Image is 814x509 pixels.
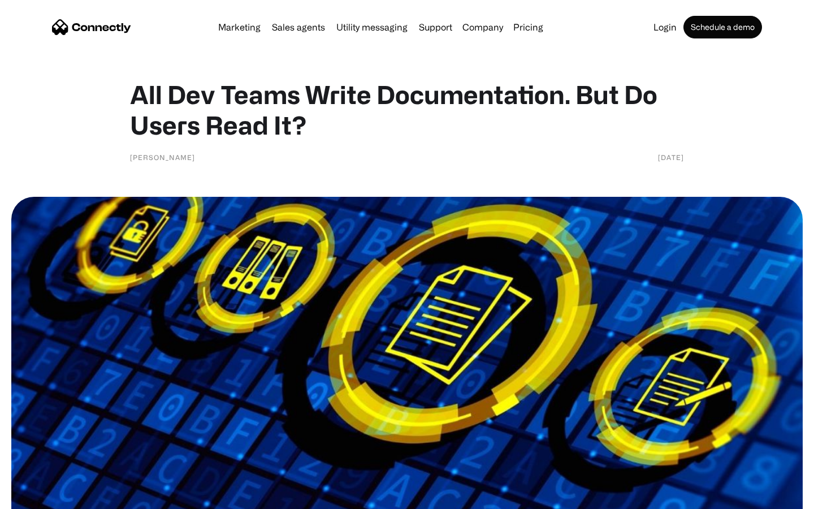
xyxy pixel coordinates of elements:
[267,23,330,32] a: Sales agents
[332,23,412,32] a: Utility messaging
[509,23,548,32] a: Pricing
[459,19,506,35] div: Company
[649,23,681,32] a: Login
[130,152,195,163] div: [PERSON_NAME]
[214,23,265,32] a: Marketing
[683,16,762,38] a: Schedule a demo
[658,152,684,163] div: [DATE]
[414,23,457,32] a: Support
[23,489,68,505] ul: Language list
[130,79,684,140] h1: All Dev Teams Write Documentation. But Do Users Read It?
[462,19,503,35] div: Company
[52,19,131,36] a: home
[11,489,68,505] aside: Language selected: English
